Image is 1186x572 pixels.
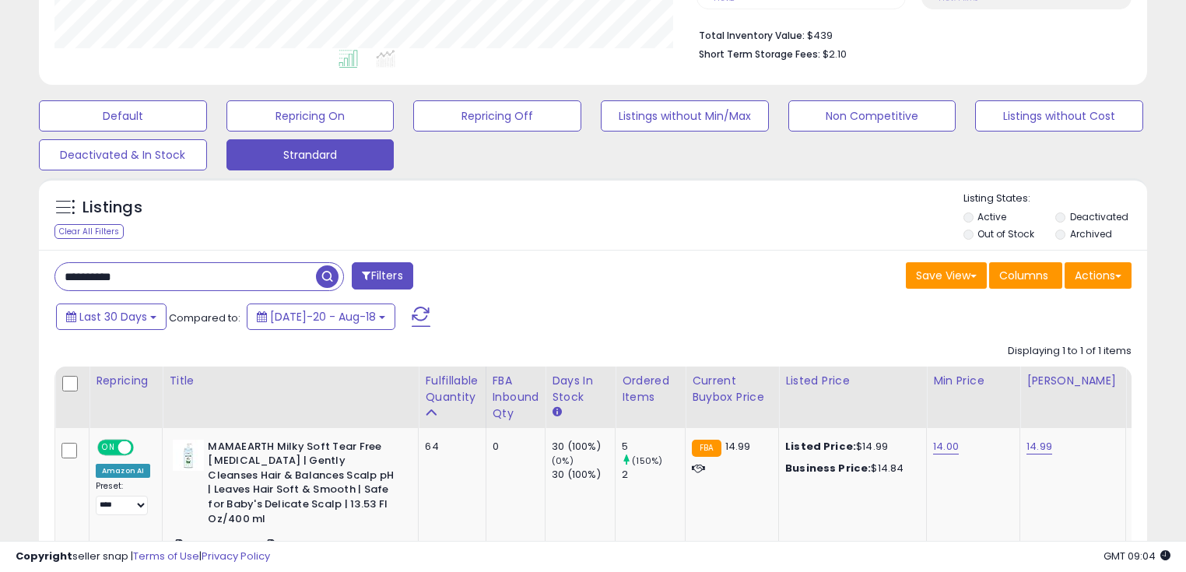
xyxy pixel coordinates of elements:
button: Strandard [226,139,395,170]
button: Repricing Off [413,100,581,132]
div: 30 (100%) [552,468,615,482]
small: Days In Stock. [552,405,561,419]
label: Out of Stock [977,227,1034,240]
button: Filters [352,262,412,290]
b: MAMAEARTH Milky Soft Tear Free [MEDICAL_DATA] | Gently Cleanses Hair & Balances Scalp pH | Leaves... [208,440,397,530]
a: 14.99 [1026,439,1052,454]
div: Min Price [933,373,1013,389]
div: Preset: [96,481,150,516]
div: $14.99 [785,440,914,454]
a: 14.00 [933,439,959,454]
a: B097YVV54Z [205,539,260,552]
span: $2.10 [823,47,847,61]
a: Terms of Use [133,549,199,563]
div: Repricing [96,373,156,389]
div: Current Buybox Price [692,373,772,405]
div: Ordered Items [622,373,679,405]
div: Displaying 1 to 1 of 1 items [1008,344,1132,359]
b: Short Term Storage Fees: [699,47,820,61]
b: Business Price: [785,461,871,475]
span: 14.99 [725,439,751,454]
span: [DATE]-20 - Aug-18 [270,309,376,325]
button: Repricing On [226,100,395,132]
button: Listings without Cost [975,100,1143,132]
button: Save View [906,262,987,289]
small: FBA [692,440,721,457]
li: $439 [699,25,1120,44]
button: [DATE]-20 - Aug-18 [247,304,395,330]
span: ON [99,440,118,454]
span: OFF [132,440,156,454]
div: Fulfillable Quantity [425,373,479,405]
small: (0%) [552,454,574,467]
div: seller snap | | [16,549,270,564]
div: FBA inbound Qty [493,373,539,422]
label: Active [977,210,1006,223]
div: 64 [425,440,473,454]
a: Privacy Policy [202,549,270,563]
div: 0 [493,440,534,454]
b: Listed Price: [785,439,856,454]
div: Amazon AI [96,464,150,478]
button: Actions [1065,262,1132,289]
div: 2 [622,468,685,482]
button: Listings without Min/Max [601,100,769,132]
div: 30 (100%) [552,440,615,454]
p: Listing States: [963,191,1148,206]
span: Last 30 Days [79,309,147,325]
small: (150%) [632,454,662,467]
label: Deactivated [1070,210,1128,223]
button: Default [39,100,207,132]
button: Columns [989,262,1062,289]
button: Last 30 Days [56,304,167,330]
div: 5 [622,440,685,454]
div: Clear All Filters [54,224,124,239]
div: [PERSON_NAME] [1026,373,1119,389]
img: 31UW5Hen4AL._SL40_.jpg [173,440,204,471]
span: Compared to: [169,311,240,325]
span: 2025-09-18 09:04 GMT [1104,549,1170,563]
div: $14.84 [785,461,914,475]
div: Days In Stock [552,373,609,405]
button: Deactivated & In Stock [39,139,207,170]
span: Columns [999,268,1048,283]
div: Listed Price [785,373,920,389]
label: Archived [1070,227,1112,240]
strong: Copyright [16,549,72,563]
button: Non Competitive [788,100,956,132]
span: | SKU: me99 [262,539,322,551]
div: Title [169,373,412,389]
b: Total Inventory Value: [699,29,805,42]
h5: Listings [82,197,142,219]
